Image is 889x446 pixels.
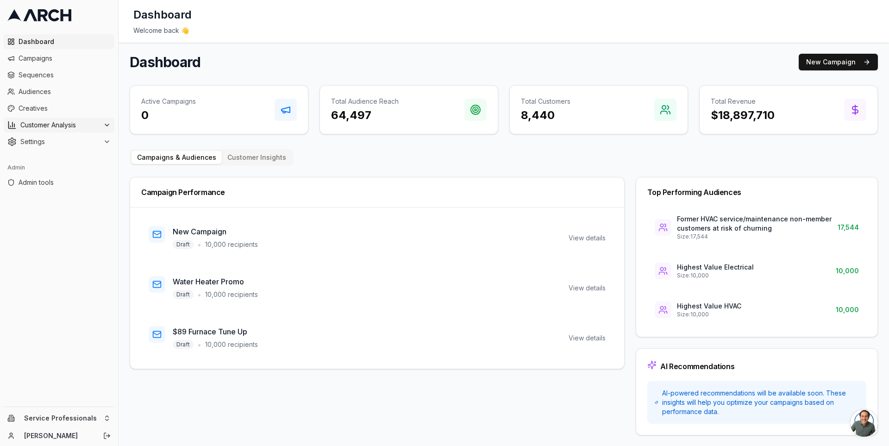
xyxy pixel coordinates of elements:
span: Admin tools [19,178,111,187]
button: Settings [4,134,114,149]
p: Total Customers [521,97,570,106]
div: Top Performing Audiences [647,188,866,196]
span: Sequences [19,70,111,80]
div: View details [569,333,606,343]
a: Audiences [4,84,114,99]
span: AI-powered recommendations will be available soon. These insights will help you optimize your cam... [662,389,859,416]
span: Campaigns [19,54,111,63]
button: Customer Analysis [4,118,114,132]
span: Draft [173,240,194,249]
p: Highest Value HVAC [677,302,741,311]
span: Creatives [19,104,111,113]
button: Customer Insights [222,151,292,164]
span: Settings [20,137,100,146]
a: Creatives [4,101,114,116]
h1: Dashboard [130,54,200,70]
span: 10,000 [836,305,859,314]
span: 17,544 [838,223,859,232]
div: Open chat [850,409,878,437]
h3: $18,897,710 [711,108,775,123]
span: 10,000 recipients [205,340,258,349]
h1: Dashboard [133,7,192,22]
span: Service Professionals [24,414,100,422]
div: Campaign Performance [141,188,613,196]
span: • [197,289,201,300]
span: 10,000 recipients [205,290,258,299]
h3: 64,497 [331,108,399,123]
span: • [197,339,201,350]
h3: Water Heater Promo [173,276,258,287]
a: Dashboard [4,34,114,49]
p: Highest Value Electrical [677,263,754,272]
a: Admin tools [4,175,114,190]
span: 10,000 recipients [205,240,258,249]
span: Customer Analysis [20,120,100,130]
a: Sequences [4,68,114,82]
h3: $89 Furnace Tune Up [173,326,258,337]
span: Draft [173,340,194,349]
div: AI Recommendations [660,363,734,370]
p: Total Audience Reach [331,97,399,106]
p: Total Revenue [711,97,775,106]
p: Size: 10,000 [677,311,741,318]
div: View details [569,283,606,293]
h3: New Campaign [173,226,258,237]
span: Audiences [19,87,111,96]
p: Size: 10,000 [677,272,754,279]
button: Campaigns & Audiences [131,151,222,164]
button: New Campaign [799,54,878,70]
span: Draft [173,290,194,299]
button: Service Professionals [4,411,114,426]
a: Campaigns [4,51,114,66]
span: 10,000 [836,266,859,276]
a: [PERSON_NAME] [24,431,93,440]
div: Admin [4,160,114,175]
p: Size: 17,544 [677,233,838,240]
span: • [197,239,201,250]
h3: 8,440 [521,108,570,123]
h3: 0 [141,108,196,123]
p: Active Campaigns [141,97,196,106]
button: Log out [100,429,113,442]
span: Dashboard [19,37,111,46]
p: Former HVAC service/maintenance non-member customers at risk of churning [677,214,838,233]
div: View details [569,233,606,243]
div: Welcome back 👋 [133,26,874,35]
